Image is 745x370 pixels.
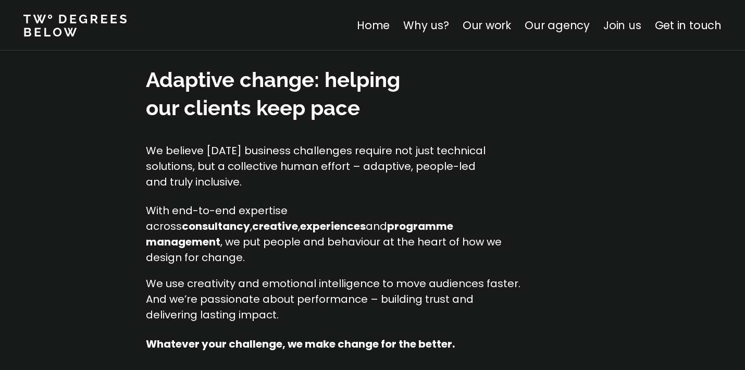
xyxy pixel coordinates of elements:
a: Our work [463,18,511,33]
a: Home [357,18,390,33]
p: We use creativity and emotional intelligence to move audiences faster. And we’re passionate about... [146,276,520,323]
strong: experiences [300,219,366,233]
p: With end-to-end expertise across , , and , we put people and behaviour at the heart of how we des... [146,203,520,265]
a: Our agency [525,18,590,33]
a: Why us? [403,18,449,33]
strong: Whatever your challenge, we make change for the better. [146,337,455,351]
a: Get in touch [655,18,722,33]
a: Join us [603,18,641,33]
span: Adaptive change: helping our clients keep pace [146,67,400,120]
strong: consultancy [182,219,250,233]
strong: creative [252,219,298,233]
p: We believe [DATE] business challenges require not just technical solutions, but a collective huma... [146,143,489,190]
